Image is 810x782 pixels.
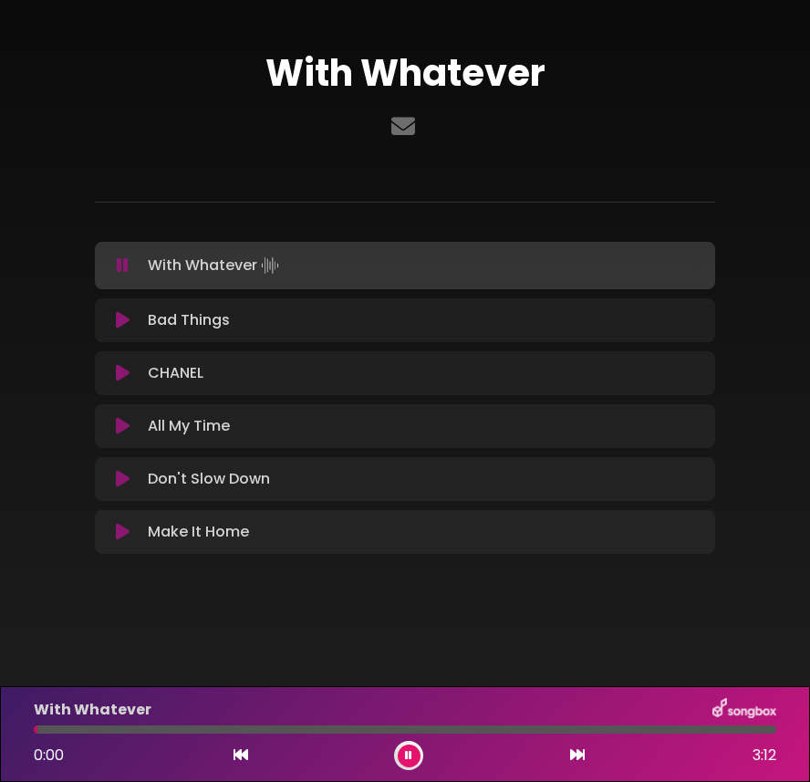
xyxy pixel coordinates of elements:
p: All My Time [148,415,230,437]
p: CHANEL [148,362,203,384]
h1: With Whatever [95,51,715,95]
p: Make It Home [148,521,249,543]
p: With Whatever [148,253,283,278]
p: Don't Slow Down [148,468,270,490]
p: Bad Things [148,309,230,331]
img: waveform4.gif [257,253,283,278]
